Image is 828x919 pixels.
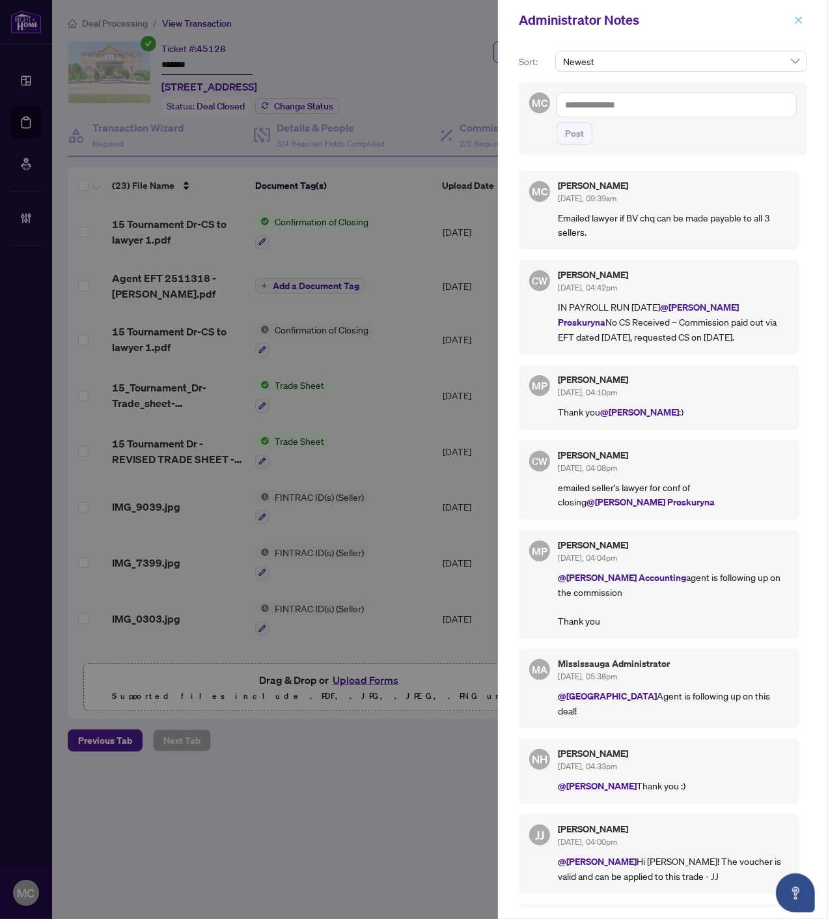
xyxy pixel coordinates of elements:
span: [DATE], 04:10pm [558,388,617,397]
span: @[PERSON_NAME] Proskuryna [586,496,715,508]
span: MA [532,662,547,677]
p: Emailed lawyer if BV chq can be made payable to all 3 sellers. [558,210,789,239]
span: @[GEOGRAPHIC_DATA] [558,690,657,702]
span: [DATE], 09:39am [558,193,616,203]
p: IN PAYROLL RUN [DATE] No CS Received – Commission paid out via EFT dated [DATE], requested CS on ... [558,300,789,344]
p: Thank you :) [558,404,789,419]
h5: [PERSON_NAME] [558,181,789,190]
p: Agent is following up on this deal! [558,688,789,718]
p: Thank you :) [558,778,789,793]
span: [DATE], 04:33pm [558,761,617,771]
span: MP [532,377,547,393]
h5: [PERSON_NAME] [558,825,789,834]
span: [DATE], 04:00pm [558,837,617,847]
span: CW [532,273,547,288]
h5: [PERSON_NAME] [558,375,789,384]
h5: [PERSON_NAME] [558,451,789,460]
span: JJ [535,826,544,844]
span: [DATE], 04:08pm [558,463,617,473]
div: Administrator Notes [519,10,790,30]
p: Hi [PERSON_NAME]! The voucher is valid and can be applied to this trade - JJ [558,854,789,883]
span: NH [532,751,547,768]
button: Open asap [776,873,815,912]
h5: Mississauga Administrator [558,659,789,668]
p: Sort: [519,55,550,69]
span: @[PERSON_NAME] [558,855,637,868]
h5: [PERSON_NAME] [558,541,789,550]
h5: [PERSON_NAME] [558,749,789,758]
p: emailed seller's lawyer for conf of closing [558,480,789,509]
span: [DATE], 04:42pm [558,283,617,292]
span: [DATE], 04:04pm [558,553,617,563]
span: [DATE], 05:38pm [558,672,617,681]
span: MC [532,94,547,111]
span: close [794,16,803,25]
span: @[PERSON_NAME] Accounting [558,571,686,584]
span: @[PERSON_NAME] [558,780,637,792]
span: MC [532,183,547,199]
p: agent is following up on the commission Thank you [558,570,789,628]
h5: [PERSON_NAME] [558,270,789,279]
button: Post [557,122,592,145]
span: Newest [563,51,799,71]
span: MP [532,543,547,559]
span: @[PERSON_NAME] [600,406,679,418]
span: CW [532,453,547,468]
